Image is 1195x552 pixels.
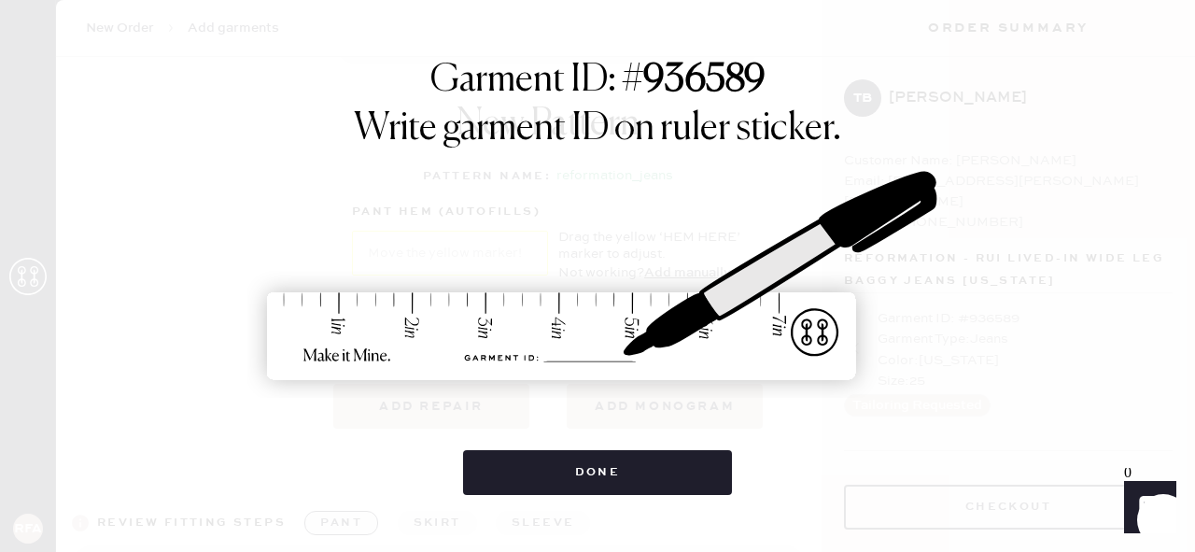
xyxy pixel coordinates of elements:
[247,123,948,432] img: ruler-sticker-sharpie.svg
[1106,468,1187,548] iframe: Front Chat
[354,106,841,151] h1: Write garment ID on ruler sticker.
[463,450,733,495] button: Done
[643,62,766,99] strong: 936589
[430,58,766,106] h1: Garment ID: #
